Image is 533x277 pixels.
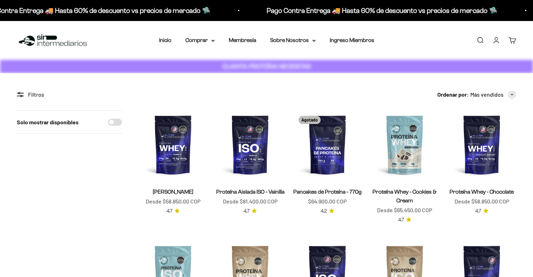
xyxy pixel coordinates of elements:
[398,216,404,224] span: 4.7
[470,90,504,99] span: Más vendidos
[216,189,285,195] a: Proteína Aislada ISO - Vainilla
[377,206,432,215] sale-price: Desde $65.450,00 COP
[330,37,374,43] a: Ingreso Miembros
[398,216,411,224] a: 4.74.7 de 5.0 estrellas
[437,90,469,99] span: Ordenar por:
[17,118,78,127] label: Solo mostrar disponibles
[17,90,122,99] div: Filtros
[244,207,250,215] span: 4.7
[475,207,488,215] a: 4.74.7 de 5.0 estrellas
[308,197,347,206] sale-price: $64.900,00 COP
[146,197,200,206] sale-price: Desde $58.850,00 COP
[153,189,193,195] a: [PERSON_NAME]
[373,189,437,203] a: Proteína Whey - Cookies & Cream
[185,36,215,45] summary: Comprar
[270,36,316,45] summary: Sobre Nosotros
[241,5,472,16] p: Pago Contra Entrega 🚚 Hasta 60% de descuento vs precios de mercado 🛸
[166,207,180,215] a: 4.74.7 de 5.0 estrellas
[321,207,327,215] span: 4.2
[223,197,278,206] sale-price: Desde $81.400,00 COP
[475,207,481,215] span: 4.7
[293,189,362,195] a: Pancakes de Proteína - 770g
[222,63,311,70] strong: CUANTA PROTEÍNA NECESITAS
[166,207,172,215] span: 4.7
[229,37,256,43] a: Membresía
[455,197,509,206] sale-price: Desde $58.850,00 COP
[244,207,257,215] a: 4.74.7 de 5.0 estrellas
[321,207,334,215] a: 4.24.2 de 5.0 estrellas
[450,189,514,195] a: Proteína Whey - Chocolate
[470,90,516,99] button: Más vendidos
[159,37,171,43] a: Inicio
